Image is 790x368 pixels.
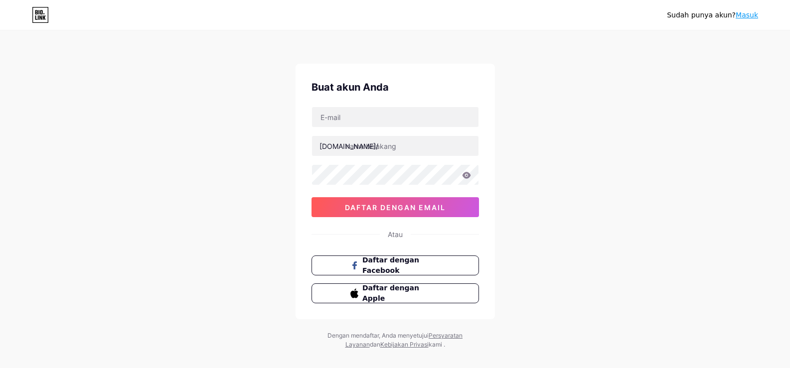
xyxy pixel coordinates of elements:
font: Buat akun Anda [312,81,389,93]
input: nama belakang [312,136,478,156]
font: Daftar dengan Facebook [362,256,419,274]
font: kami . [429,341,445,348]
button: Daftar dengan Facebook [312,255,479,275]
a: Kebijakan Privasi [380,341,429,348]
font: Dengan mendaftar, Anda menyetujui [327,332,429,339]
font: daftar dengan email [345,203,446,212]
font: Daftar dengan Apple [362,284,419,302]
button: daftar dengan email [312,197,479,217]
font: Sudah punya akun? [667,11,736,19]
input: E-mail [312,107,478,127]
font: [DOMAIN_NAME]/ [319,142,378,150]
button: Daftar dengan Apple [312,283,479,303]
font: dan [370,341,380,348]
a: Masuk [736,11,758,19]
font: Atau [388,230,403,239]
